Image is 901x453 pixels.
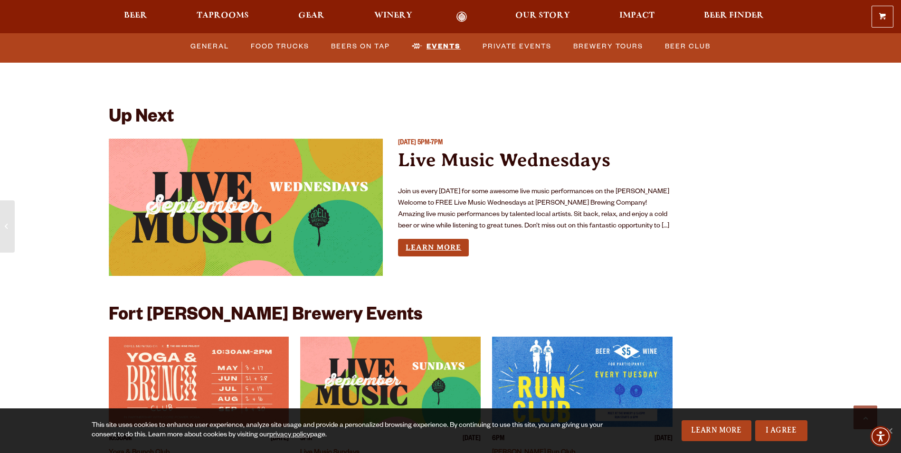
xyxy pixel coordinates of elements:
[492,337,673,427] a: View event details
[300,337,481,427] a: View event details
[398,149,610,170] a: Live Music Wednesdays
[398,140,416,147] span: [DATE]
[368,11,418,22] a: Winery
[197,12,249,19] span: Taprooms
[704,12,764,19] span: Beer Finder
[327,36,394,57] a: Beers on Tap
[408,36,465,57] a: Events
[479,36,555,57] a: Private Events
[298,12,324,19] span: Gear
[109,139,383,276] a: View event details
[613,11,661,22] a: Impact
[661,36,714,57] a: Beer Club
[398,187,673,232] p: Join us every [DATE] for some awesome live music performances on the [PERSON_NAME] Welcome to FRE...
[269,432,310,439] a: privacy policy
[619,12,654,19] span: Impact
[109,337,289,427] a: View event details
[682,420,751,441] a: Learn More
[187,36,233,57] a: General
[118,11,153,22] a: Beer
[870,426,891,447] div: Accessibility Menu
[417,140,443,147] span: 5PM-7PM
[569,36,647,57] a: Brewery Tours
[444,11,480,22] a: Odell Home
[124,12,147,19] span: Beer
[398,239,469,256] a: Learn more about Live Music Wednesdays
[515,12,570,19] span: Our Story
[854,406,877,429] a: Scroll to top
[374,12,412,19] span: Winery
[92,421,604,440] div: This site uses cookies to enhance user experience, analyze site usage and provide a personalized ...
[247,36,313,57] a: Food Trucks
[509,11,576,22] a: Our Story
[755,420,807,441] a: I Agree
[190,11,255,22] a: Taprooms
[698,11,770,22] a: Beer Finder
[109,306,422,327] h2: Fort [PERSON_NAME] Brewery Events
[292,11,331,22] a: Gear
[109,108,174,129] h2: Up Next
